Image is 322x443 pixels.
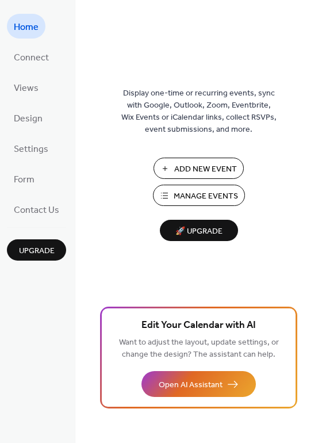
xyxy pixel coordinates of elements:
[7,136,55,161] a: Settings
[14,49,49,67] span: Connect
[7,166,41,191] a: Form
[159,379,223,391] span: Open AI Assistant
[141,371,256,397] button: Open AI Assistant
[154,158,244,179] button: Add New Event
[19,245,55,257] span: Upgrade
[14,110,43,128] span: Design
[7,239,66,261] button: Upgrade
[167,224,231,239] span: 🚀 Upgrade
[119,335,279,362] span: Want to adjust the layout, update settings, or change the design? The assistant can help.
[121,87,277,136] span: Display one-time or recurring events, sync with Google, Outlook, Zoom, Eventbrite, Wix Events or ...
[174,190,238,203] span: Manage Events
[7,105,49,130] a: Design
[174,163,237,175] span: Add New Event
[160,220,238,241] button: 🚀 Upgrade
[7,14,45,39] a: Home
[7,44,56,69] a: Connect
[7,75,45,100] a: Views
[14,201,59,219] span: Contact Us
[14,18,39,36] span: Home
[14,171,34,189] span: Form
[153,185,245,206] button: Manage Events
[14,79,39,97] span: Views
[7,197,66,221] a: Contact Us
[141,318,256,334] span: Edit Your Calendar with AI
[14,140,48,158] span: Settings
